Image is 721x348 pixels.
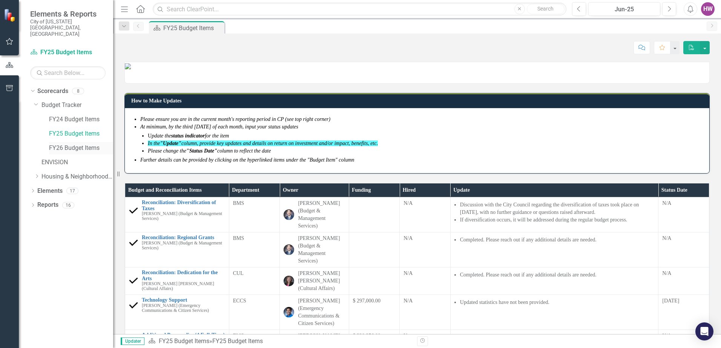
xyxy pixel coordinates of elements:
td: Double-Click to Edit [450,267,658,295]
span: Updater [121,337,144,345]
a: FY26 Budget Items [49,144,113,153]
td: Double-Click to Edit Right Click for Context Menu [125,295,229,330]
em: In the column, provide key updates and details on return on investment and/or impact, benefits, etc. [148,140,378,146]
input: Search Below... [30,66,106,79]
li: Completed. Please reach out if any additional details are needed. [460,236,655,244]
td: Double-Click to Edit Right Click for Context Menu [125,232,229,267]
span: N/A [403,235,413,241]
span: U [148,133,229,139]
li: Completed. [460,334,655,341]
h3: How to Make Updates [131,98,706,104]
li: Completed. Please reach out if any additional details are needed. [460,271,655,279]
img: Jada Lee [284,307,294,317]
a: FY25 Budget Items [30,48,106,57]
td: Double-Click to Edit [450,197,658,232]
span: N/A [403,298,413,304]
td: Double-Click to Edit [658,267,709,295]
a: Scorecards [37,87,68,96]
div: FY25 Budget Items [212,337,263,345]
span: ECCS [233,298,246,304]
img: Emily Spruill Labows [284,276,294,286]
button: HW [701,2,715,16]
a: FY24 Budget Items [49,115,113,124]
td: Double-Click to Edit [658,197,709,232]
a: FY25 Budget Items [49,130,113,138]
li: Updated statistics have not been provided. [460,299,655,306]
button: Search [527,4,565,14]
div: 16 [62,202,74,208]
div: [PERSON_NAME] (Budget & Management Services) [298,235,345,265]
td: Double-Click to Edit [450,295,658,330]
a: Elements [37,187,63,195]
a: ENVISION [41,158,113,167]
em: At minimum, by the third [DATE] of each month, input your status updates [140,124,298,130]
small: [PERSON_NAME] (Budget & Management Services) [142,211,225,221]
span: N/A [403,270,413,276]
a: Housing & Neighborhood Preservation Home [41,172,113,181]
em: Please change the column to reflect the date [148,148,271,154]
div: N/A [662,200,705,207]
img: Completed [129,301,138,310]
div: N/A [662,235,705,242]
small: [PERSON_NAME] (Emergency Communications & Citizen Services) [142,303,225,313]
span: [DATE] [662,298,679,304]
span: BMS [233,235,244,241]
div: » [148,337,411,346]
span: pdate the for the item [152,133,229,139]
div: [PERSON_NAME] [PERSON_NAME] (Cultural Affairs) [298,270,345,292]
td: Double-Click to Edit Right Click for Context Menu [125,197,229,232]
span: CUL [233,270,244,276]
div: [PERSON_NAME] (Budget & Management Services) [298,200,345,230]
strong: status indicator [171,133,205,139]
div: FY25 Budget Items [163,23,222,33]
a: Additional Paramedics (4 Full-Time) [142,332,225,338]
td: Double-Click to Edit [658,295,709,330]
a: Budget Tracker [41,101,113,110]
div: N/A [662,270,705,277]
div: N/A [662,332,705,340]
small: [PERSON_NAME] [PERSON_NAME] (Cultural Affairs) [142,281,225,291]
span: Please ensure you are in the current month's reporting period in CP (see top right corner) [140,116,330,122]
span: N/A [403,200,413,206]
div: Jun-25 [591,5,658,14]
img: Completed [129,206,138,215]
small: [PERSON_NAME] (Budget & Management Services) [142,241,225,250]
li: If diversification occurs, it will be addressed during the regular budget process. [460,216,655,224]
li: Discussion with the City Council regarding the diversification of taxes took place on [DATE], wit... [460,201,655,216]
img: Kevin Chatellier [284,209,294,220]
img: ClearPoint Strategy [4,9,17,22]
a: Reconciliation: Dedication for the Arts [142,270,225,281]
a: Reconciliation: Diversification of Taxes [142,200,225,211]
a: Reports [37,201,58,209]
a: Reconciliation: Regional Grants [142,235,225,240]
div: 8 [72,88,84,94]
img: mceclip2%20v7.png [125,63,131,69]
strong: "Update" [160,140,181,146]
button: Jun-25 [588,2,660,16]
strong: "Status Date" [186,148,217,154]
td: Double-Click to Edit [450,232,658,267]
span: Yes [403,333,411,339]
a: Technology Support [142,297,225,303]
span: Search [537,6,554,12]
span: EMS [233,333,244,339]
span: BMS [233,200,244,206]
em: Further details can be provided by clicking on the hyperlinked items under the "Budget Item" column [140,157,354,163]
img: Completed [129,276,138,285]
span: $ 320,356.00 [353,333,381,339]
input: Search ClearPoint... [153,3,566,16]
div: [PERSON_NAME] (Emergency Communications & Citizen Services) [298,297,345,327]
div: 17 [66,188,78,194]
a: FY25 Budget Items [159,337,209,345]
img: Kevin Chatellier [284,244,294,255]
td: Double-Click to Edit Right Click for Context Menu [125,267,229,295]
img: Completed [129,238,138,247]
span: Elements & Reports [30,9,106,18]
td: Double-Click to Edit [658,232,709,267]
small: City of [US_STATE][GEOGRAPHIC_DATA], [GEOGRAPHIC_DATA] [30,18,106,37]
div: Open Intercom Messenger [695,322,713,340]
span: $ 297,000.00 [353,298,381,304]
